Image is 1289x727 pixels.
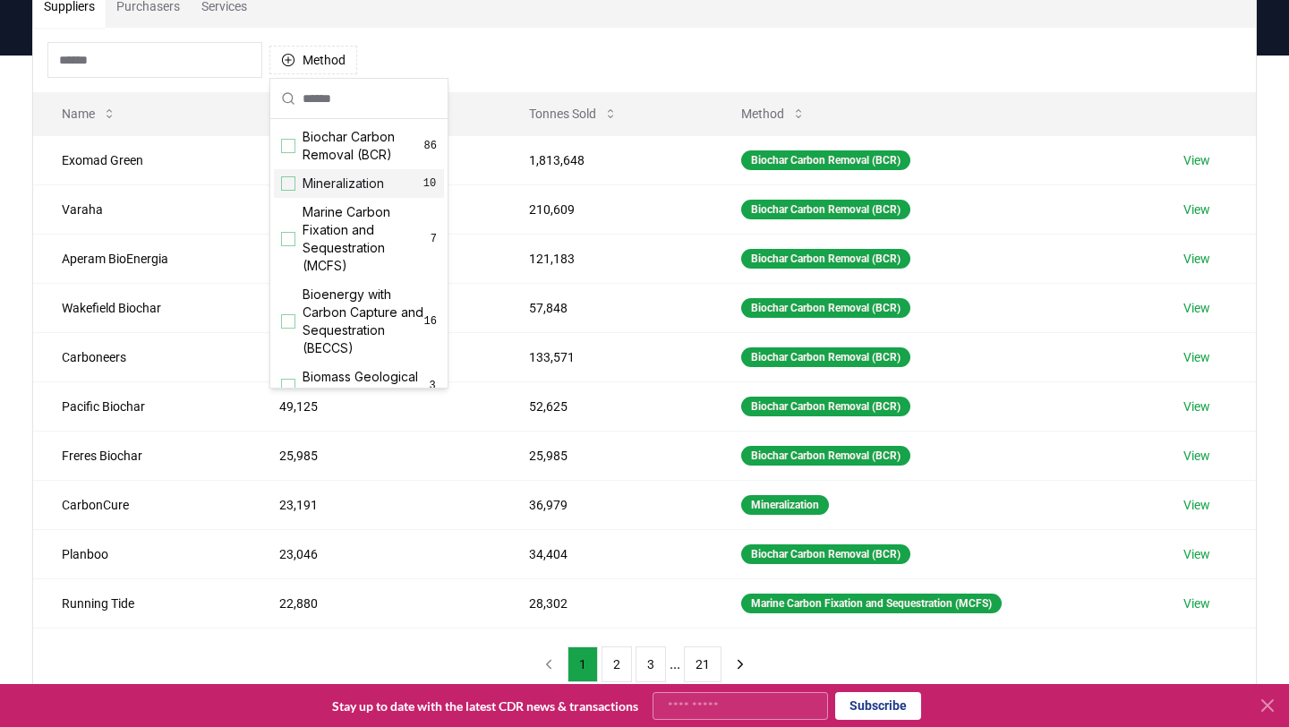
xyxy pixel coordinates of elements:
[741,249,910,269] div: Biochar Carbon Removal (BCR)
[1183,250,1210,268] a: View
[33,480,251,529] td: CarbonCure
[33,135,251,184] td: Exomad Green
[33,381,251,431] td: Pacific Biochar
[424,314,437,329] span: 16
[251,234,500,283] td: 89,298
[47,96,131,132] button: Name
[251,184,500,234] td: 95,276
[670,654,680,675] li: ...
[568,646,598,682] button: 1
[1183,496,1210,514] a: View
[684,646,721,682] button: 21
[33,283,251,332] td: Wakefield Biochar
[303,128,424,164] span: Biochar Carbon Removal (BCR)
[1183,447,1210,465] a: View
[741,150,910,170] div: Biochar Carbon Removal (BCR)
[269,46,357,74] button: Method
[500,381,713,431] td: 52,625
[33,234,251,283] td: Aperam BioEnergia
[33,431,251,480] td: Freres Biochar
[33,529,251,578] td: Planboo
[1183,299,1210,317] a: View
[500,234,713,283] td: 121,183
[251,332,500,381] td: 54,377
[741,446,910,466] div: Biochar Carbon Removal (BCR)
[33,578,251,628] td: Running Tide
[741,347,910,367] div: Biochar Carbon Removal (BCR)
[741,495,829,515] div: Mineralization
[431,232,437,246] span: 7
[1183,151,1210,169] a: View
[251,381,500,431] td: 49,125
[1183,545,1210,563] a: View
[423,176,437,191] span: 10
[1183,348,1210,366] a: View
[251,135,500,184] td: 182,445
[725,646,755,682] button: next page
[251,431,500,480] td: 25,985
[515,96,632,132] button: Tonnes Sold
[741,594,1002,613] div: Marine Carbon Fixation and Sequestration (MCFS)
[602,646,632,682] button: 2
[741,298,910,318] div: Biochar Carbon Removal (BCR)
[303,368,428,404] span: Biomass Geological Sequestration
[428,379,437,393] span: 3
[303,203,431,275] span: Marine Carbon Fixation and Sequestration (MCFS)
[251,578,500,628] td: 22,880
[303,175,384,192] span: Mineralization
[500,332,713,381] td: 133,571
[727,96,820,132] button: Method
[33,332,251,381] td: Carboneers
[636,646,666,682] button: 3
[251,529,500,578] td: 23,046
[500,480,713,529] td: 36,979
[500,135,713,184] td: 1,813,648
[303,286,424,357] span: Bioenergy with Carbon Capture and Sequestration (BECCS)
[500,184,713,234] td: 210,609
[741,544,910,564] div: Biochar Carbon Removal (BCR)
[33,184,251,234] td: Varaha
[1183,594,1210,612] a: View
[1183,201,1210,218] a: View
[500,529,713,578] td: 34,404
[251,480,500,529] td: 23,191
[1183,398,1210,415] a: View
[500,431,713,480] td: 25,985
[741,200,910,219] div: Biochar Carbon Removal (BCR)
[741,397,910,416] div: Biochar Carbon Removal (BCR)
[500,578,713,628] td: 28,302
[251,283,500,332] td: 57,840
[424,139,437,153] span: 86
[265,96,408,132] button: Tonnes Delivered
[500,283,713,332] td: 57,848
